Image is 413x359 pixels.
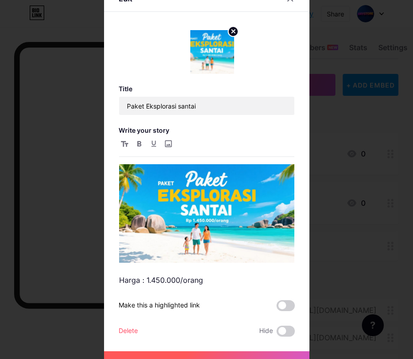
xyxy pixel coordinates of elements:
h3: Title [119,85,295,93]
h3: Write your story [119,126,295,134]
img: AZTzjZg8ozljGXaO_judulLayer_1_3.jpeg [119,164,294,263]
input: Title [119,97,294,115]
span: Hide [259,326,273,337]
div: Delete [119,326,138,337]
div: Make this a highlighted link [119,300,200,311]
p: Harga : 1.450.000/orang [119,274,294,286]
img: link_thumbnail [190,30,234,74]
